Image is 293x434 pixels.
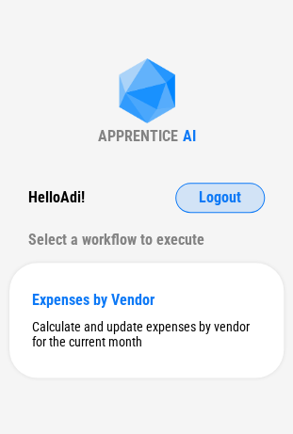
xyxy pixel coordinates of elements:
[183,127,196,145] div: AI
[98,127,178,145] div: APPRENTICE
[199,190,241,205] span: Logout
[109,58,185,127] img: Apprentice AI
[28,183,85,213] div: Hello Adi !
[32,319,261,349] div: Calculate and update expenses by vendor for the current month
[28,225,265,255] div: Select a workflow to execute
[32,291,261,309] div: Expenses by Vendor
[175,183,265,213] button: Logout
